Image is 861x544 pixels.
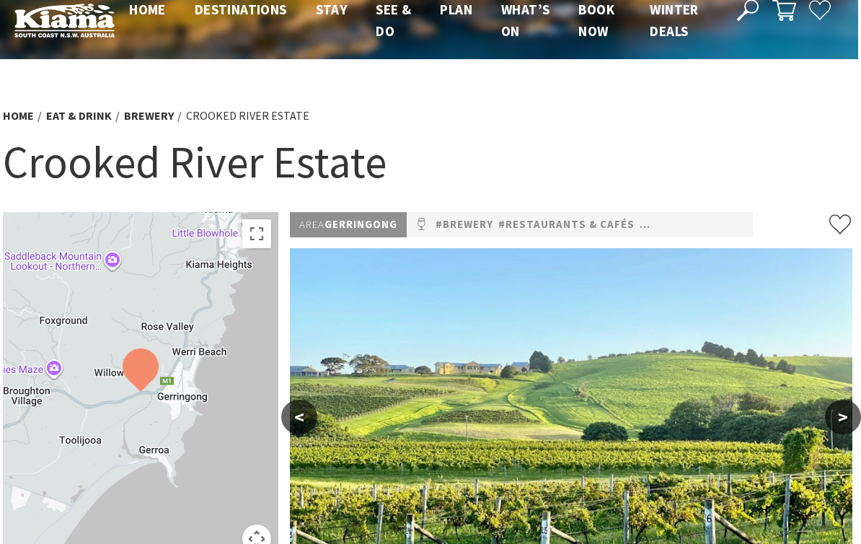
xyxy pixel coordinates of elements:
span: Destinations [195,1,287,18]
span: What’s On [501,1,549,40]
a: Home [3,108,34,123]
span: Plan [440,1,472,18]
li: Crooked River Estate [186,107,309,126]
a: #Wineries & Breweries [640,216,774,234]
span: See & Do [376,1,411,40]
img: Kiama Logo [14,3,115,38]
span: Stay [316,1,348,18]
span: Home [129,1,166,18]
p: Gerringong [290,212,407,237]
a: #brewery [436,216,493,234]
a: Eat & Drink [46,108,112,123]
span: Book now [578,1,614,40]
a: brewery [124,108,174,123]
span: Area [299,217,324,231]
a: #Restaurants & Cafés [498,216,635,234]
button: < [281,400,317,434]
button: > [825,400,861,434]
h1: Crooked River Estate [3,133,852,190]
span: Winter Deals [650,1,698,40]
button: Toggle fullscreen view [242,219,271,248]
